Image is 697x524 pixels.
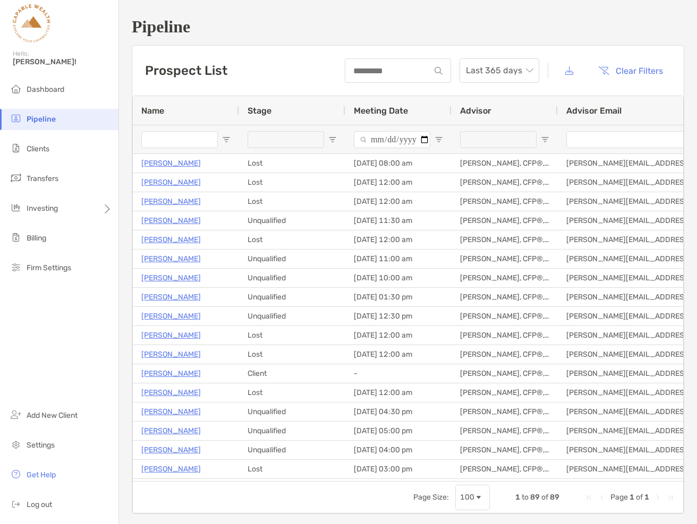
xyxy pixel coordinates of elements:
div: Unqualified [239,307,345,325]
div: [PERSON_NAME], CFP®, CIMA, CEPA [452,441,558,459]
div: [PERSON_NAME], CFP®, CIMA, CEPA [452,460,558,478]
span: Stage [248,106,271,116]
div: Lost [239,154,345,173]
div: [PERSON_NAME], CFP®, CIMA, CEPA [452,307,558,325]
div: Unqualified [239,441,345,459]
div: [DATE] 11:30 am [345,211,452,230]
div: [DATE] 03:00 pm [345,460,452,478]
span: Advisor [460,106,491,116]
div: First Page [585,493,593,502]
img: pipeline icon [10,112,22,125]
p: [PERSON_NAME] [141,310,201,323]
input: Name Filter Input [141,131,218,148]
a: [PERSON_NAME] [141,329,201,342]
div: [DATE] 10:00 am [345,269,452,287]
span: Name [141,106,164,116]
span: 1 [515,493,520,502]
p: [PERSON_NAME] [141,290,201,304]
span: of [541,493,548,502]
span: Investing [27,204,58,213]
img: input icon [435,67,443,75]
div: Lost [239,383,345,402]
div: [PERSON_NAME], CFP®, CIMA, CEPA [452,479,558,497]
a: [PERSON_NAME] [141,157,201,170]
span: of [636,493,643,502]
button: Open Filter Menu [328,135,337,144]
button: Open Filter Menu [435,135,443,144]
a: [PERSON_NAME] [141,386,201,399]
div: [DATE] 12:00 am [345,173,452,192]
img: transfers icon [10,171,22,184]
div: [PERSON_NAME], CFP®, CIMA, CEPA [452,364,558,383]
div: [DATE] 12:30 pm [345,307,452,325]
div: [DATE] 05:00 pm [345,422,452,440]
p: [PERSON_NAME] [141,252,201,265]
div: Page Size [455,485,490,510]
a: [PERSON_NAME] [141,195,201,208]
span: Transfers [27,174,58,183]
a: [PERSON_NAME] [141,348,201,361]
span: Add New Client [27,411,78,420]
img: clients icon [10,142,22,154]
img: firm-settings icon [10,261,22,273]
div: Lost [239,192,345,211]
div: Next Page [653,493,662,502]
div: [DATE] 08:00 am [345,154,452,173]
div: Page Size: [413,493,449,502]
div: - [345,364,452,383]
div: [DATE] 04:30 pm [345,402,452,421]
div: [DATE] 12:00 am [345,345,452,364]
div: Unqualified [239,211,345,230]
div: Lost [239,230,345,249]
p: [PERSON_NAME] [141,424,201,437]
a: [PERSON_NAME] [141,367,201,380]
div: [PERSON_NAME], CFP®, CIMA, CEPA [452,402,558,421]
span: Get Help [27,470,56,479]
span: Log out [27,500,52,509]
img: get-help icon [10,468,22,480]
img: add_new_client icon [10,408,22,421]
span: 1 [630,493,634,502]
div: Unqualified [239,269,345,287]
button: Open Filter Menu [222,135,231,144]
div: Lost [239,479,345,497]
span: to [522,493,529,502]
div: [PERSON_NAME], CFP®, CIMA, CEPA [452,230,558,249]
span: Pipeline [27,115,56,124]
span: 89 [530,493,540,502]
div: [DATE] 12:00 am [345,326,452,345]
div: [DATE] 12:00 am [345,230,452,249]
input: Meeting Date Filter Input [354,131,430,148]
div: Unqualified [239,402,345,421]
div: [DATE] 11:00 am [345,250,452,268]
div: Lost [239,460,345,478]
div: [PERSON_NAME], CFP®, CIMA, CEPA [452,383,558,402]
span: Dashboard [27,85,64,94]
a: [PERSON_NAME] [141,443,201,457]
a: [PERSON_NAME] [141,271,201,285]
span: [PERSON_NAME]! [13,57,112,66]
span: Settings [27,441,55,450]
a: [PERSON_NAME] [141,214,201,227]
span: Meeting Date [354,106,408,116]
div: Unqualified [239,250,345,268]
a: [PERSON_NAME] [141,176,201,189]
div: Unqualified [239,422,345,440]
div: [PERSON_NAME], CFP®, CIMA, CEPA [452,288,558,306]
div: Unqualified [239,288,345,306]
img: dashboard icon [10,82,22,95]
a: [PERSON_NAME] [141,233,201,246]
div: Last Page [666,493,675,502]
a: [PERSON_NAME] [141,405,201,418]
div: 100 [460,493,474,502]
span: 89 [550,493,559,502]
